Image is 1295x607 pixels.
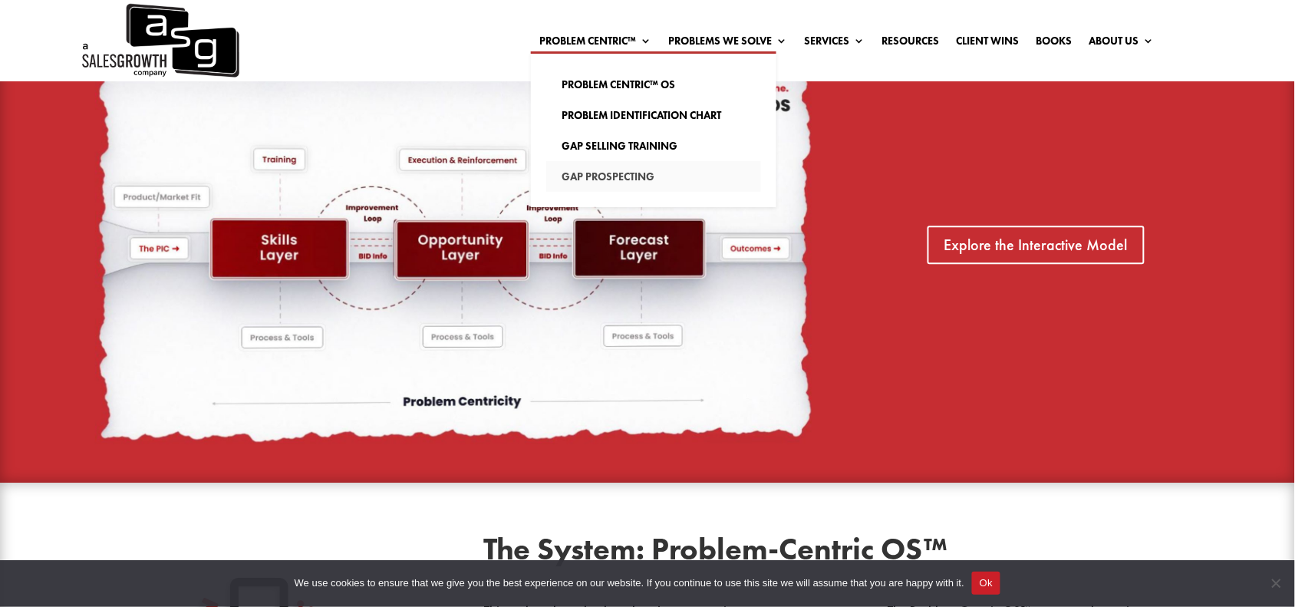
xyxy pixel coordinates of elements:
[881,35,939,52] a: Resources
[1089,35,1154,52] a: About Us
[928,226,1145,264] a: Explore the Interactive Model
[546,161,761,192] a: Gap Prospecting
[539,35,651,52] a: Problem Centric™
[1036,35,1072,52] a: Books
[546,69,761,100] a: Problem Centric™ OS
[972,572,1000,595] button: Ok
[804,35,865,52] a: Services
[95,44,812,447] img: OS Background
[1268,576,1283,591] span: No
[483,534,1200,572] h2: The System: Problem-Centric OS™
[668,35,787,52] a: Problems We Solve
[956,35,1019,52] a: Client Wins
[546,130,761,161] a: Gap Selling Training
[295,576,964,591] span: We use cookies to ensure that we give you the best experience on our website. If you continue to ...
[546,100,761,130] a: Problem Identification Chart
